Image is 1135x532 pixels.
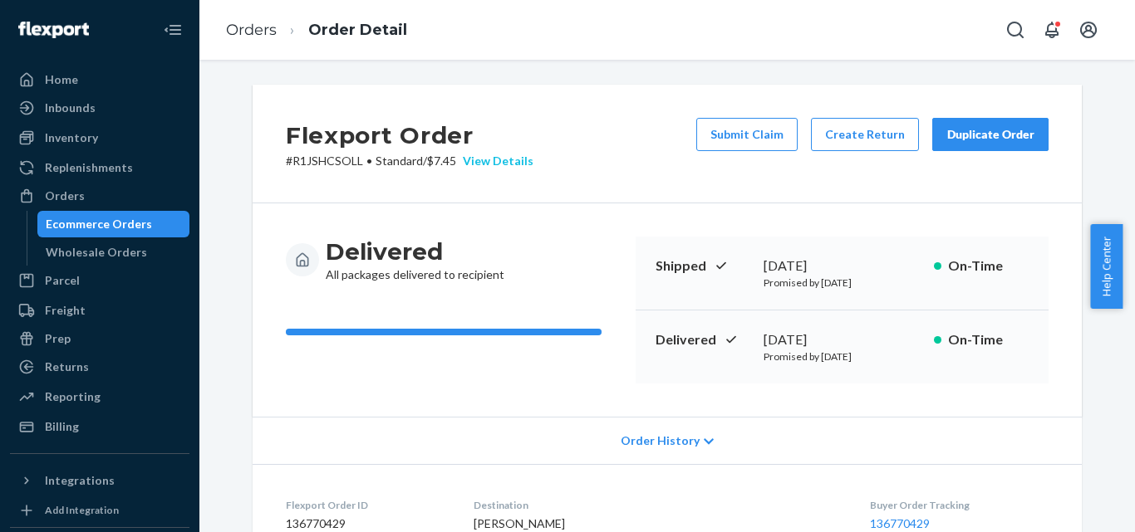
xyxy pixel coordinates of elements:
[946,126,1034,143] div: Duplicate Order
[870,498,1049,512] dt: Buyer Order Tracking
[46,216,152,232] div: Ecommerce Orders
[764,256,921,276] div: [DATE]
[10,95,189,121] a: Inbounds
[45,159,133,176] div: Replenishments
[10,66,189,93] a: Home
[326,237,504,283] div: All packages delivered to recipient
[46,244,147,261] div: Wholesale Orders
[286,153,533,169] p: # R1JSHCSOLL / $7.45
[326,237,504,266] h3: Delivered
[811,118,919,151] button: Create Return
[10,467,189,494] button: Integrations
[10,267,189,294] a: Parcel
[10,183,189,209] a: Orders
[10,383,189,410] a: Reporting
[696,118,798,151] button: Submit Claim
[764,349,921,364] p: Promised by [DATE]
[286,498,447,512] dt: Flexport Order ID
[656,256,750,276] p: Shipped
[870,516,930,530] a: 136770429
[376,154,423,168] span: Standard
[226,21,277,39] a: Orders
[10,500,189,520] a: Add Integration
[999,13,1032,46] button: Open Search Box
[37,239,190,266] a: Wholesale Orders
[10,354,189,380] a: Returns
[45,188,85,204] div: Orders
[286,118,533,153] h2: Flexport Order
[10,413,189,440] a: Billing
[764,330,921,349] div: [DATE]
[18,22,89,38] img: Flexport logo
[764,276,921,290] p: Promised by [DATE]
[621,432,700,449] span: Order History
[1090,224,1123,309] button: Help Center
[1035,13,1069,46] button: Open notifications
[213,6,420,55] ol: breadcrumbs
[10,124,189,151] a: Inventory
[37,211,190,237] a: Ecommerce Orders
[45,472,115,489] div: Integrations
[456,153,533,169] button: View Details
[45,359,89,375] div: Returns
[948,330,1029,349] p: On-Time
[45,503,119,517] div: Add Integration
[156,13,189,46] button: Close Navigation
[948,256,1029,276] p: On-Time
[474,498,843,512] dt: Destination
[45,272,80,289] div: Parcel
[932,118,1049,151] button: Duplicate Order
[308,21,407,39] a: Order Detail
[45,100,96,116] div: Inbounds
[10,297,189,324] a: Freight
[366,154,372,168] span: •
[45,388,101,405] div: Reporting
[10,154,189,181] a: Replenishments
[1072,13,1105,46] button: Open account menu
[45,302,86,319] div: Freight
[45,71,78,88] div: Home
[45,330,71,347] div: Prep
[10,325,189,352] a: Prep
[45,418,79,435] div: Billing
[45,129,98,146] div: Inventory
[286,515,447,532] dd: 136770429
[656,330,750,349] p: Delivered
